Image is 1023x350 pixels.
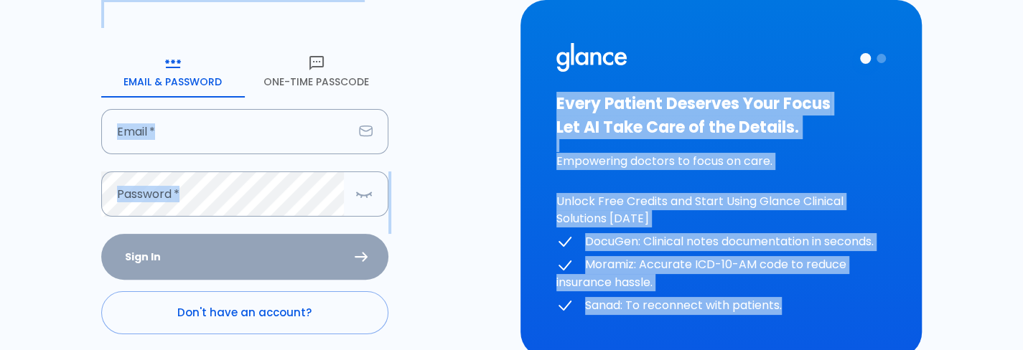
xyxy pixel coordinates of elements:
p: Moramiz: Accurate ICD-10-AM code to reduce insurance hassle. [556,256,887,291]
p: DocuGen: Clinical notes documentation in seconds. [556,233,887,251]
a: Don't have an account? [101,291,388,334]
h3: Every Patient Deserves Your Focus Let AI Take Care of the Details. [556,92,887,139]
button: One-Time Passcode [245,46,388,98]
input: dr.ahmed@clinic.com [101,109,353,154]
p: Sanad: To reconnect with patients. [556,297,887,315]
button: Email & Password [101,46,245,98]
p: Empowering doctors to focus on care. [556,153,887,170]
p: Unlock Free Credits and Start Using Glance Clinical Solutions [DATE] [556,193,887,227]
